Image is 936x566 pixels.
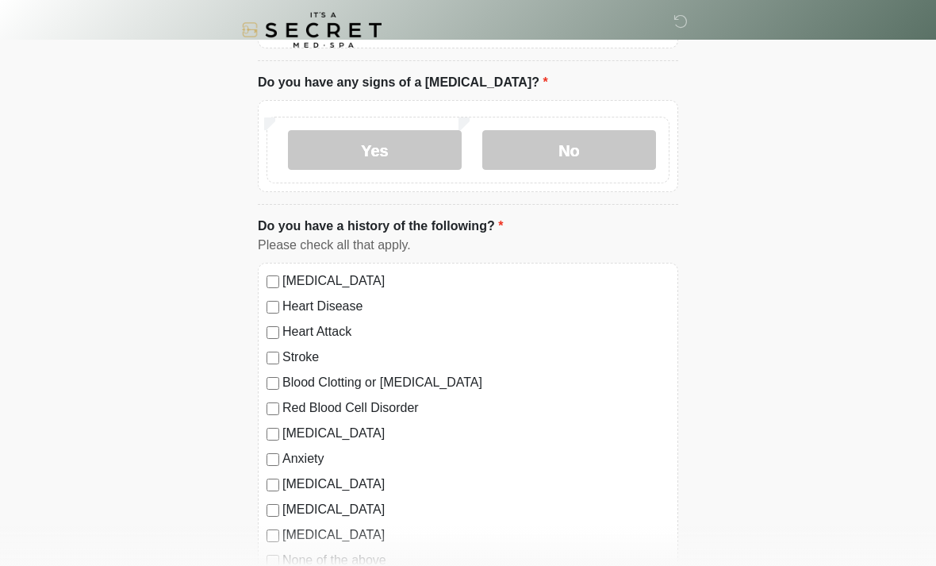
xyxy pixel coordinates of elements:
[267,504,279,517] input: [MEDICAL_DATA]
[258,236,678,255] div: Please check all that apply.
[267,352,279,364] input: Stroke
[282,373,669,392] label: Blood Clotting or [MEDICAL_DATA]
[282,271,669,291] label: [MEDICAL_DATA]
[267,428,279,441] input: [MEDICAL_DATA]
[267,275,279,288] input: [MEDICAL_DATA]
[267,453,279,466] input: Anxiety
[288,130,462,170] label: Yes
[282,475,669,494] label: [MEDICAL_DATA]
[258,73,548,92] label: Do you have any signs of a [MEDICAL_DATA]?
[267,402,279,415] input: Red Blood Cell Disorder
[267,301,279,314] input: Heart Disease
[282,322,669,341] label: Heart Attack
[282,449,669,468] label: Anxiety
[282,297,669,316] label: Heart Disease
[482,130,656,170] label: No
[242,12,382,48] img: It's A Secret Med Spa Logo
[267,377,279,390] input: Blood Clotting or [MEDICAL_DATA]
[267,326,279,339] input: Heart Attack
[282,500,669,519] label: [MEDICAL_DATA]
[282,348,669,367] label: Stroke
[258,217,503,236] label: Do you have a history of the following?
[267,479,279,491] input: [MEDICAL_DATA]
[282,399,669,418] label: Red Blood Cell Disorder
[282,526,669,545] label: [MEDICAL_DATA]
[267,529,279,542] input: [MEDICAL_DATA]
[282,424,669,443] label: [MEDICAL_DATA]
